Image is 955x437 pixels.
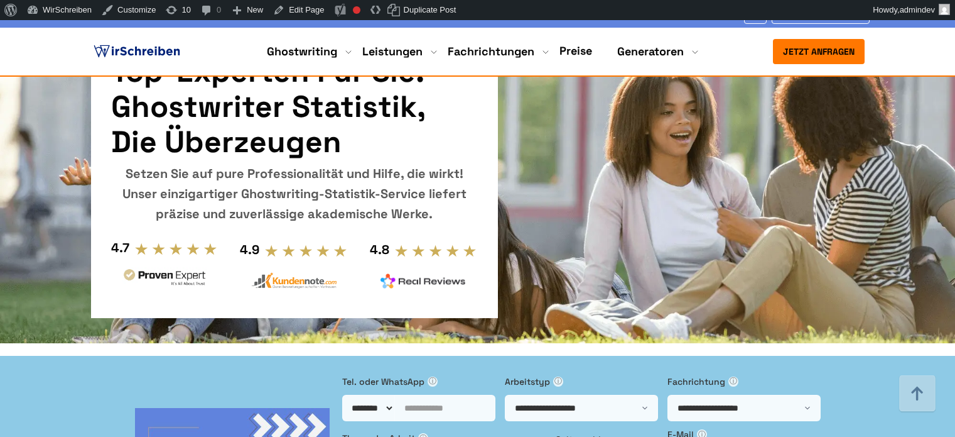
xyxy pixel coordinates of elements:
[559,43,592,58] a: Preise
[773,39,865,64] button: Jetzt anfragen
[111,238,129,258] div: 4.7
[898,375,936,413] img: button top
[134,242,218,256] img: stars
[267,44,337,59] a: Ghostwriting
[251,272,337,289] img: kundennote
[111,54,478,160] h1: Top-Experten für Sie: Ghostwriter Statistik, die überzeugen
[111,163,478,224] div: Setzen Sie auf pure Professionalität und Hilfe, die wirkt! Unser einzigartiger Ghostwriting-Stati...
[264,244,348,258] img: stars
[900,5,935,14] span: admindev
[353,6,360,14] div: Focus keyphrase not set
[394,244,478,258] img: stars
[505,375,658,389] label: Arbeitstyp
[91,42,183,61] img: logo ghostwriter-österreich
[553,377,563,387] span: ⓘ
[370,240,389,260] div: 4.8
[380,274,466,289] img: realreviews
[428,377,438,387] span: ⓘ
[617,44,684,59] a: Generatoren
[667,375,821,389] label: Fachrichtung
[728,377,738,387] span: ⓘ
[448,44,534,59] a: Fachrichtungen
[240,240,259,260] div: 4.9
[342,375,495,389] label: Tel. oder WhatsApp
[362,44,423,59] a: Leistungen
[122,267,207,290] img: provenexpert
